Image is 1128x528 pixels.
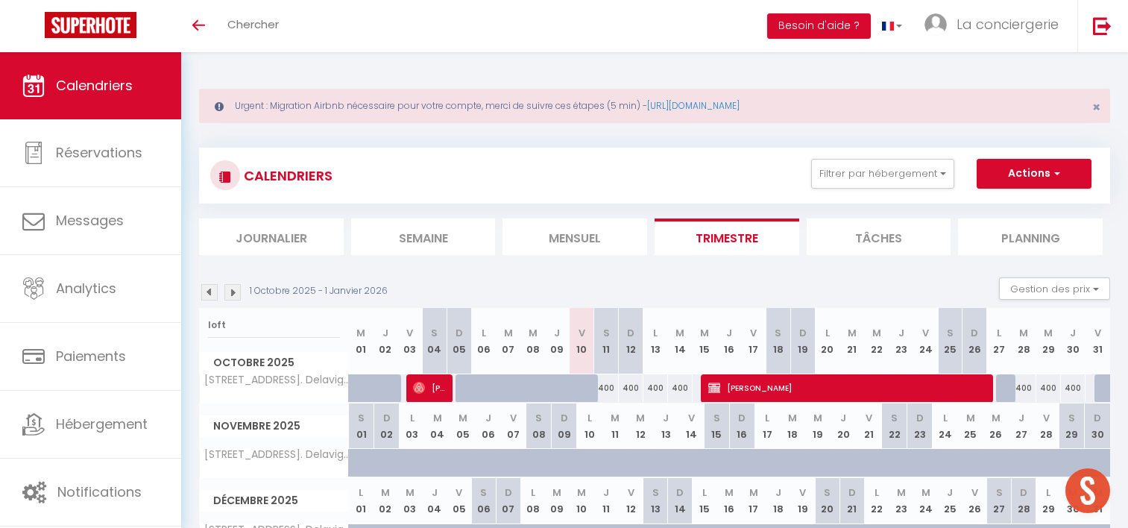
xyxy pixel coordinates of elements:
[349,308,374,374] th: 01
[676,485,684,500] abbr: D
[56,76,133,95] span: Calendriers
[1094,411,1101,425] abbr: D
[897,485,906,500] abbr: M
[922,326,929,340] abbr: V
[611,411,620,425] abbr: M
[971,485,978,500] abbr: V
[788,411,797,425] abbr: M
[619,308,643,374] th: 12
[456,326,463,340] abbr: D
[349,478,374,524] th: 01
[898,326,904,340] abbr: J
[839,478,864,524] th: 21
[765,411,769,425] abbr: L
[1019,326,1028,340] abbr: M
[717,308,742,374] th: 16
[750,326,757,340] abbr: V
[815,308,839,374] th: 20
[406,326,413,340] abbr: V
[471,478,496,524] th: 06
[864,308,889,374] th: 22
[447,478,471,524] th: 05
[653,403,678,449] th: 13
[938,308,962,374] th: 25
[619,478,643,524] th: 12
[579,326,585,340] abbr: V
[983,403,1009,449] th: 26
[738,411,746,425] abbr: D
[504,326,513,340] abbr: M
[535,411,542,425] abbr: S
[602,403,628,449] th: 11
[56,279,116,298] span: Analytics
[957,15,1059,34] span: La conciergerie
[397,478,422,524] th: 03
[1036,308,1061,374] th: 29
[717,478,742,524] th: 16
[653,326,658,340] abbr: L
[643,478,668,524] th: 13
[668,374,693,402] div: 400
[545,308,570,374] th: 09
[987,308,1012,374] th: 27
[824,485,831,500] abbr: S
[425,403,450,449] th: 04
[1018,411,1024,425] abbr: J
[913,478,938,524] th: 24
[459,411,467,425] abbr: M
[603,485,609,500] abbr: J
[432,485,438,500] abbr: J
[643,308,668,374] th: 13
[552,485,561,500] abbr: M
[526,403,552,449] th: 08
[577,485,586,500] abbr: M
[1044,326,1053,340] abbr: M
[422,478,447,524] th: 04
[433,411,442,425] abbr: M
[351,219,496,255] li: Semaine
[552,403,577,449] th: 09
[520,478,545,524] th: 08
[383,411,391,425] abbr: D
[864,478,889,524] th: 22
[704,403,729,449] th: 15
[766,308,790,374] th: 18
[570,478,594,524] th: 10
[202,449,351,460] span: [STREET_ADDRESS]. Delavigne · Loft 250m2 centre ville & terrasse sud
[202,374,351,386] span: [STREET_ADDRESS]. Delavigne · Loft 250m2 centre ville & terrasse sud
[349,403,374,449] th: 01
[531,485,535,500] abbr: L
[56,347,126,365] span: Paiements
[1070,326,1076,340] abbr: J
[938,478,962,524] th: 25
[447,308,471,374] th: 05
[1046,485,1050,500] abbr: L
[505,485,512,500] abbr: D
[678,403,704,449] th: 14
[947,485,953,500] abbr: J
[799,485,806,500] abbr: V
[1061,478,1086,524] th: 30
[227,16,279,32] span: Chercher
[872,326,881,340] abbr: M
[358,411,365,425] abbr: S
[1085,403,1110,449] th: 30
[916,411,924,425] abbr: D
[431,326,438,340] abbr: S
[726,326,732,340] abbr: J
[889,308,913,374] th: 23
[587,411,592,425] abbr: L
[397,308,422,374] th: 03
[907,403,933,449] th: 23
[790,308,815,374] th: 19
[240,159,333,192] h3: CALENDRIERS
[45,12,136,38] img: Super Booking
[962,478,987,524] th: 26
[57,483,142,501] span: Notifications
[999,277,1110,300] button: Gestion des prix
[456,485,462,500] abbr: V
[1061,308,1086,374] th: 30
[921,485,930,500] abbr: M
[1036,374,1061,402] div: 400
[471,308,496,374] th: 06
